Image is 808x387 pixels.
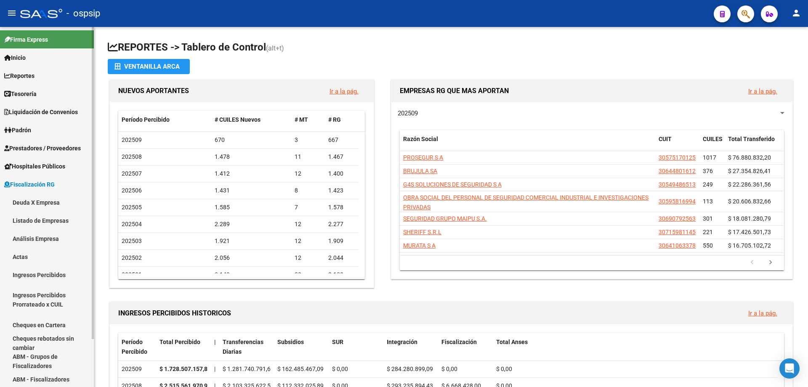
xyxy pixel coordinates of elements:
strong: $ 1.728.507.157,81 [159,366,211,372]
span: 221 [703,229,713,235]
span: 301 [703,215,713,222]
div: 12 [295,236,322,246]
span: $ 20.606.832,66 [728,198,771,205]
div: 1.400 [328,169,355,179]
span: Período Percibido [122,339,147,355]
button: Ir a la pág. [742,83,784,99]
span: CUIT [659,136,672,142]
a: Ir a la pág. [330,88,359,95]
span: (alt+t) [266,44,284,52]
div: Ventanilla ARCA [114,59,183,74]
span: 202502 [122,254,142,261]
span: SUR [332,339,343,345]
span: 30641063378 [659,242,696,249]
div: 1.431 [215,186,288,195]
span: 249 [703,181,713,188]
datatable-header-cell: # MT [291,111,325,129]
div: 3 [295,135,322,145]
a: Ir a la pág. [748,310,777,317]
span: 202505 [122,204,142,211]
span: 202507 [122,170,142,177]
div: 1.412 [215,169,288,179]
datatable-header-cell: Razón Social [400,130,655,158]
div: 1.909 [328,236,355,246]
span: Total Anses [496,339,528,345]
datatable-header-cell: Integración [383,333,438,361]
span: BRUJULA SA [403,168,437,174]
datatable-header-cell: Período Percibido [118,111,211,129]
span: $ 27.354.826,41 [728,168,771,174]
div: 670 [215,135,288,145]
div: 1.578 [328,203,355,212]
span: $ 0,00 [441,366,457,372]
span: | [214,366,215,372]
span: INGRESOS PERCIBIDOS HISTORICOS [118,309,231,317]
div: 202509 [122,364,153,374]
span: Reportes [4,71,35,80]
span: | [214,339,216,345]
div: 7 [295,203,322,212]
span: Razón Social [403,136,438,142]
span: 202501 [122,271,142,278]
span: 1017 [703,154,716,161]
span: $ 1.281.740.791,63 [223,366,274,372]
span: # RG [328,116,341,123]
span: 550 [703,242,713,249]
div: 1.585 [215,203,288,212]
span: SEGURIDAD GRUPO MAIPU S.A. [403,215,487,222]
span: Total Percibido [159,339,200,345]
h1: REPORTES -> Tablero de Control [108,40,795,55]
mat-icon: person [791,8,801,18]
span: $ 76.880.832,20 [728,154,771,161]
span: Subsidios [277,339,304,345]
span: OBRA SOCIAL DEL PERSONAL DE SEGURIDAD COMERCIAL INDUSTRIAL E INVESTIGACIONES PRIVADAS [403,194,649,211]
span: Transferencias Diarias [223,339,263,355]
span: $ 22.286.361,56 [728,181,771,188]
span: 202509 [122,136,142,143]
span: 202503 [122,238,142,244]
span: $ 0,00 [496,366,512,372]
span: 113 [703,198,713,205]
span: Liquidación de Convenios [4,107,78,117]
div: 11 [295,152,322,162]
a: Ir a la pág. [748,88,777,95]
button: Ir a la pág. [742,305,784,321]
datatable-header-cell: Total Anses [493,333,777,361]
span: Total Transferido [728,136,775,142]
div: 1.423 [328,186,355,195]
span: CUILES [703,136,723,142]
span: EMPRESAS RG QUE MAS APORTAN [400,87,509,95]
datatable-header-cell: CUIT [655,130,699,158]
datatable-header-cell: CUILES [699,130,725,158]
span: Tesorería [4,89,37,99]
datatable-header-cell: SUR [329,333,383,361]
button: Ir a la pág. [323,83,365,99]
span: Prestadores / Proveedores [4,144,81,153]
span: $ 16.705.102,72 [728,242,771,249]
span: NUEVOS APORTANTES [118,87,189,95]
span: G4S SOLUCIONES DE SEGURIDAD S A [403,181,502,188]
datatable-header-cell: | [211,333,219,361]
div: 1.921 [215,236,288,246]
div: 1.478 [215,152,288,162]
span: 30595816994 [659,198,696,205]
span: Firma Express [4,35,48,44]
span: $ 284.280.899,09 [387,366,433,372]
span: $ 18.081.280,79 [728,215,771,222]
span: 30715981145 [659,229,696,235]
div: 2.044 [328,253,355,263]
mat-icon: menu [7,8,17,18]
datatable-header-cell: Fiscalización [438,333,493,361]
datatable-header-cell: # CUILES Nuevos [211,111,292,129]
datatable-header-cell: Transferencias Diarias [219,333,274,361]
datatable-header-cell: Total Transferido [725,130,784,158]
a: go to next page [763,258,779,267]
div: 20 [295,270,322,280]
span: $ 162.485.467,09 [277,366,324,372]
span: # CUILES Nuevos [215,116,260,123]
datatable-header-cell: Subsidios [274,333,329,361]
a: go to previous page [744,258,760,267]
div: 2.289 [215,219,288,229]
span: Inicio [4,53,26,62]
div: Open Intercom Messenger [779,358,800,379]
